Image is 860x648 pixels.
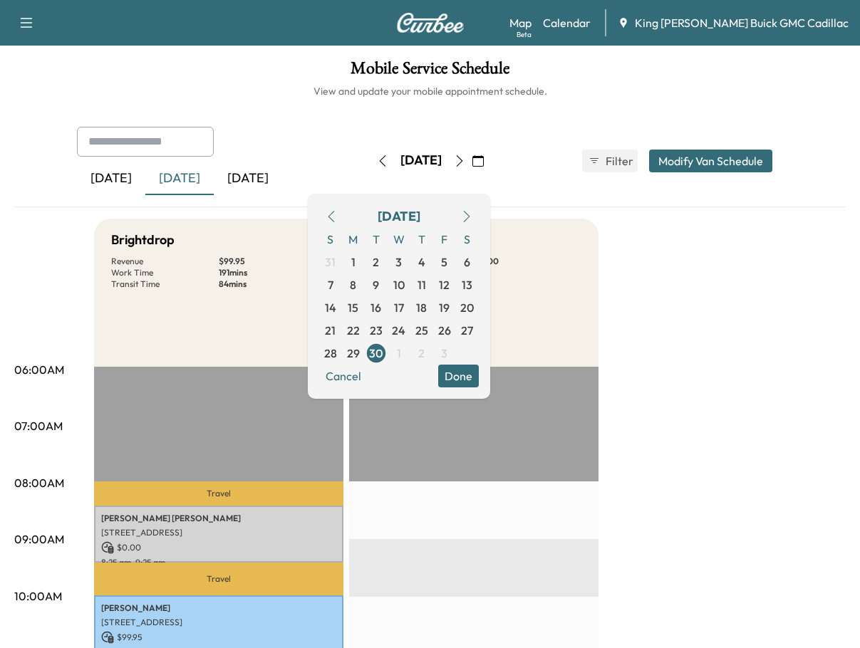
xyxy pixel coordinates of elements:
[388,228,410,251] span: W
[325,254,336,271] span: 31
[460,299,474,316] span: 20
[111,256,219,267] p: Revenue
[517,29,532,40] div: Beta
[418,345,425,362] span: 2
[101,513,336,524] p: [PERSON_NAME] [PERSON_NAME]
[438,365,479,387] button: Done
[14,474,64,491] p: 08:00AM
[111,267,219,278] p: Work Time
[415,322,428,339] span: 25
[101,541,336,554] p: $ 0.00
[111,230,175,250] h5: Brightdrop
[439,299,450,316] span: 19
[219,256,326,267] p: $ 99.95
[328,276,333,293] span: 7
[77,162,145,195] div: [DATE]
[438,322,451,339] span: 26
[441,254,447,271] span: 5
[14,417,63,434] p: 07:00AM
[219,278,326,290] p: 84 mins
[145,162,214,195] div: [DATE]
[606,152,631,169] span: Filter
[348,299,358,316] span: 15
[543,14,591,31] a: Calendar
[378,207,420,226] div: [DATE]
[394,299,404,316] span: 17
[456,228,479,251] span: S
[441,345,447,362] span: 3
[101,617,336,628] p: [STREET_ADDRESS]
[14,361,64,378] p: 06:00AM
[324,345,337,362] span: 28
[94,481,343,506] p: Travel
[373,276,379,293] span: 9
[319,365,368,387] button: Cancel
[397,345,401,362] span: 1
[101,557,336,568] p: 8:25 am - 9:25 am
[101,631,336,644] p: $ 99.95
[111,278,219,290] p: Transit Time
[14,587,62,605] p: 10:00AM
[582,150,638,172] button: Filter
[462,276,472,293] span: 13
[418,254,425,271] span: 4
[365,228,388,251] span: T
[433,228,456,251] span: F
[373,254,379,271] span: 2
[649,150,772,172] button: Modify Van Schedule
[370,322,383,339] span: 23
[214,162,282,195] div: [DATE]
[351,254,356,271] span: 1
[393,276,405,293] span: 10
[319,228,342,251] span: S
[400,152,442,169] div: [DATE]
[635,14,849,31] span: King [PERSON_NAME] Buick GMC Cadillac
[350,276,356,293] span: 8
[439,276,450,293] span: 12
[509,14,532,31] a: MapBeta
[369,345,383,362] span: 30
[464,254,470,271] span: 6
[342,228,365,251] span: M
[94,563,343,595] p: Travel
[396,13,465,33] img: Curbee Logo
[101,602,336,614] p: [PERSON_NAME]
[416,299,427,316] span: 18
[219,267,326,278] p: 191 mins
[461,322,473,339] span: 27
[14,84,846,98] h6: View and update your mobile appointment schedule.
[347,345,360,362] span: 29
[14,531,64,548] p: 09:00AM
[325,322,336,339] span: 21
[418,276,426,293] span: 11
[474,256,581,267] p: $ 0.00
[371,299,381,316] span: 16
[14,60,846,84] h1: Mobile Service Schedule
[410,228,433,251] span: T
[101,527,336,538] p: [STREET_ADDRESS]
[325,299,336,316] span: 14
[395,254,402,271] span: 3
[347,322,360,339] span: 22
[392,322,405,339] span: 24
